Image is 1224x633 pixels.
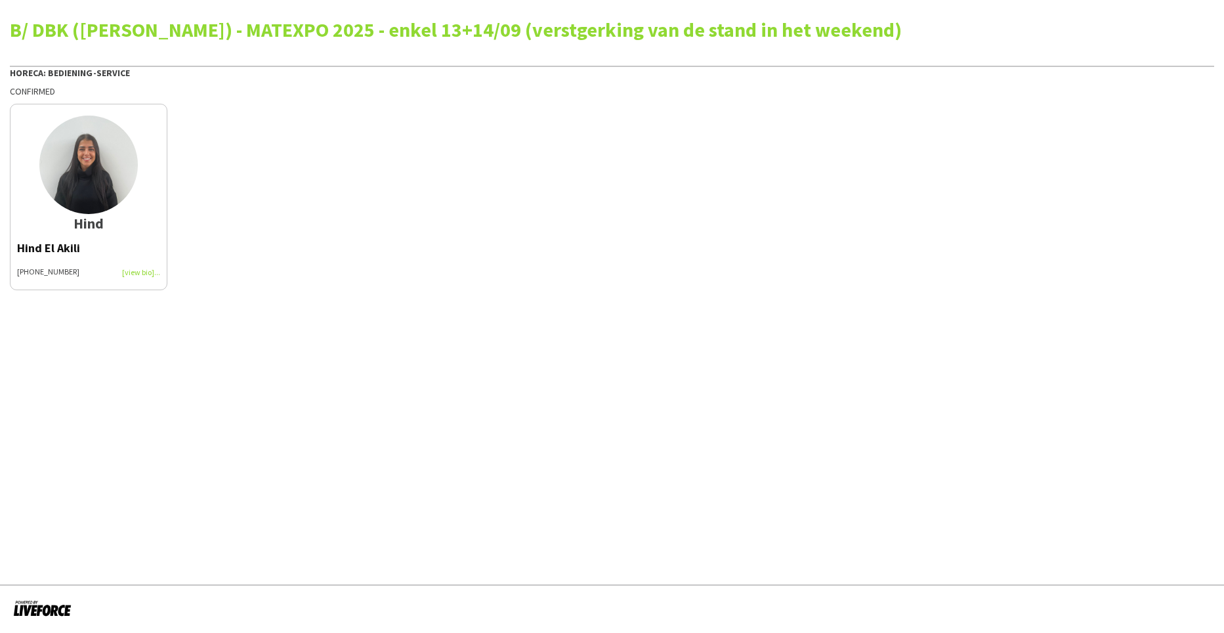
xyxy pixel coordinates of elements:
img: thumb-1683715107645b7423cedad.jpg [39,116,138,214]
div: Confirmed [10,85,1214,97]
span: [PHONE_NUMBER] [17,267,79,276]
div: B/ DBK ([PERSON_NAME]) - MATEXPO 2025 - enkel 13+14/09 (verstgerking van de stand in het weekend) [10,20,1214,39]
div: Horeca: Bediening-Service [10,66,1214,79]
img: Powered by Liveforce [13,599,72,617]
div: Hind [17,217,160,229]
div: Hind El Akili [17,242,160,254]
